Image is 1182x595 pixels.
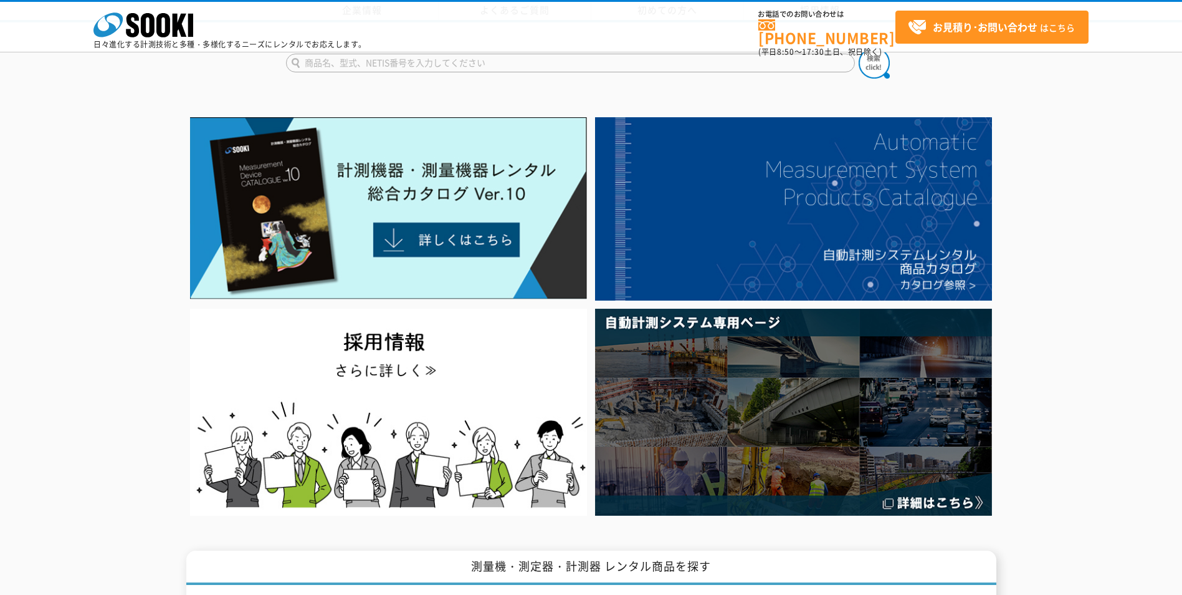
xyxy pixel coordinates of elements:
img: 自動計測システム専用ページ [595,309,992,515]
p: 日々進化する計測技術と多種・多様化するニーズにレンタルでお応えします。 [93,41,366,48]
h1: 測量機・測定器・計測器 レンタル商品を探す [186,551,996,585]
input: 商品名、型式、NETIS番号を入力してください [286,54,855,72]
span: 8:50 [777,46,794,57]
span: お電話でのお問い合わせは [758,11,895,18]
img: SOOKI recruit [190,309,587,515]
span: (平日 ～ 土日、祝日除く) [758,46,882,57]
span: 17:30 [802,46,824,57]
img: Catalog Ver10 [190,117,587,299]
img: 自動計測システムカタログ [595,117,992,301]
img: btn_search.png [859,47,890,79]
a: お見積り･お問い合わせはこちら [895,11,1089,44]
a: [PHONE_NUMBER] [758,19,895,45]
strong: お見積り･お問い合わせ [933,19,1037,34]
span: はこちら [908,18,1075,37]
